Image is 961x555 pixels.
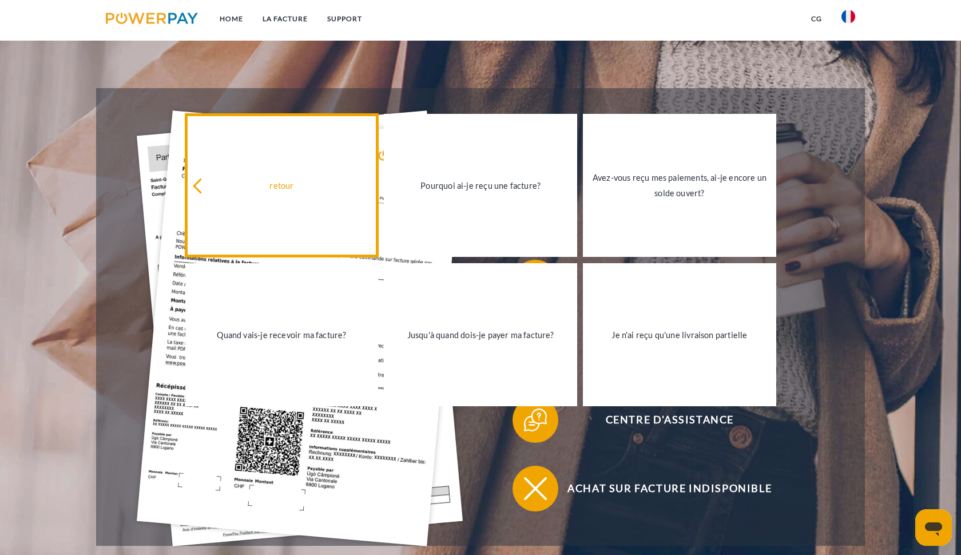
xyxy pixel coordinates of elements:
[590,170,769,201] div: Avez-vous reçu mes paiements, ai-je encore un solde ouvert?
[106,13,198,24] img: logo-powerpay.svg
[210,9,253,29] a: Home
[192,178,372,193] div: retour
[391,327,570,342] div: Jusqu'à quand dois-je payer ma facture?
[590,327,769,342] div: Je n'ai reçu qu'une livraison partielle
[521,474,550,503] img: qb_close.svg
[391,178,570,193] div: Pourquoi ai-je reçu une facture?
[530,397,810,443] span: Centre d'assistance
[583,114,776,257] a: Avez-vous reçu mes paiements, ai-je encore un solde ouvert?
[521,406,550,434] img: qb_help.svg
[915,509,952,546] iframe: Bouton de lancement de la fenêtre de messagerie
[317,9,372,29] a: Support
[192,327,372,342] div: Quand vais-je recevoir ma facture?
[841,10,855,23] img: fr
[513,466,810,512] button: Achat sur facture indisponible
[801,9,832,29] a: CG
[253,9,317,29] a: LA FACTURE
[513,397,810,443] button: Centre d'assistance
[530,466,810,512] span: Achat sur facture indisponible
